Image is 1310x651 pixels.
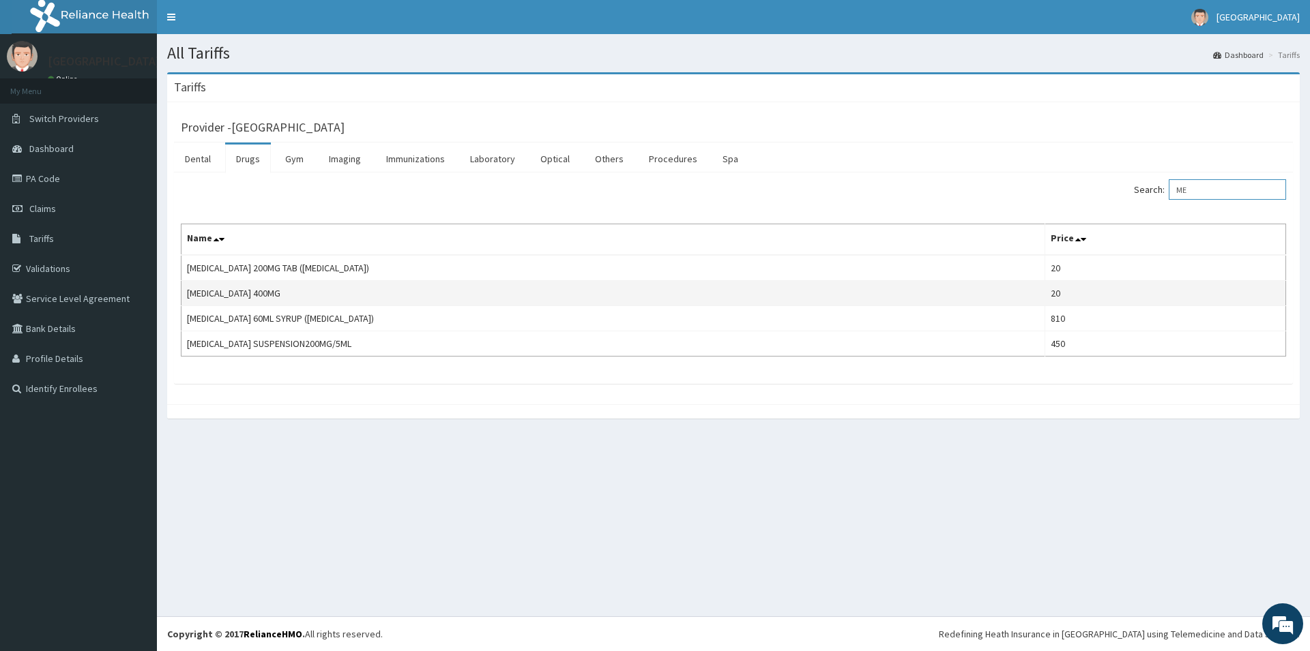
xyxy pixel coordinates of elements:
td: 810 [1045,306,1286,331]
span: Switch Providers [29,112,99,125]
a: Drugs [225,145,271,173]
a: Gym [274,145,315,173]
a: Laboratory [459,145,526,173]
a: Online [48,74,81,84]
a: Dental [174,145,222,173]
strong: Copyright © 2017 . [167,628,305,640]
td: 20 [1045,255,1286,281]
th: Name [181,224,1045,256]
a: Dashboard [1213,49,1264,61]
li: Tariffs [1265,49,1300,61]
label: Search: [1134,179,1286,200]
img: User Image [1191,9,1208,26]
input: Search: [1169,179,1286,200]
a: RelianceHMO [244,628,302,640]
a: Others [584,145,635,173]
span: Dashboard [29,142,74,155]
h1: All Tariffs [167,44,1300,62]
a: Procedures [638,145,708,173]
h3: Tariffs [174,81,206,93]
span: Claims [29,202,56,215]
h3: Provider - [GEOGRAPHIC_DATA] [181,121,345,134]
td: 450 [1045,331,1286,357]
div: Minimize live chat window [224,7,257,40]
td: 20 [1045,281,1286,306]
td: [MEDICAL_DATA] SUSPENSION200MG/5ML [181,331,1045,357]
img: User Image [7,41,38,72]
span: [GEOGRAPHIC_DATA] [1217,11,1300,23]
span: We're online! [79,172,188,309]
a: Spa [712,145,749,173]
a: Imaging [318,145,372,173]
th: Price [1045,224,1286,256]
a: Immunizations [375,145,456,173]
img: d_794563401_company_1708531726252_794563401 [25,68,55,102]
textarea: Type your message and hit 'Enter' [7,372,260,420]
footer: All rights reserved. [157,616,1310,651]
td: [MEDICAL_DATA] 60ML SYRUP ([MEDICAL_DATA]) [181,306,1045,331]
span: Tariffs [29,232,54,245]
p: [GEOGRAPHIC_DATA] [48,55,160,67]
div: Chat with us now [71,76,229,94]
div: Redefining Heath Insurance in [GEOGRAPHIC_DATA] using Telemedicine and Data Science! [939,627,1300,641]
td: [MEDICAL_DATA] 400MG [181,281,1045,306]
a: Optical [529,145,581,173]
td: [MEDICAL_DATA] 200MG TAB ([MEDICAL_DATA]) [181,255,1045,281]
